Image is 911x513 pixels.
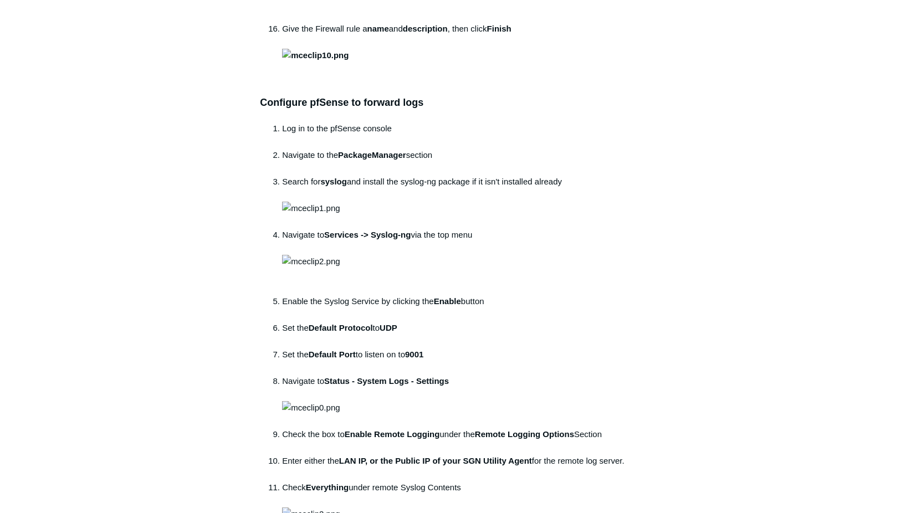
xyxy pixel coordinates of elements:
strong: Enable Remote Logging [345,429,440,439]
strong: description [403,24,448,33]
strong: Services -> Syslog-ng [324,230,411,239]
li: Navigate to via the top menu [282,228,651,295]
h3: Configure pfSense to forward logs [260,95,651,111]
li: Search for and install the syslog-ng package if it isn't installed already [282,175,651,228]
img: mceclip1.png [282,202,340,215]
strong: Default Port [309,350,356,359]
strong: name [367,24,389,33]
strong: UDP [380,323,397,332]
li: Log in to the pfSense console [282,122,651,148]
li: Navigate to the section [282,148,651,175]
strong: Everything [306,483,349,492]
li: Give the Firewall rule a and , then click [282,22,651,62]
strong: 9001 [405,350,423,359]
strong: Remote Logging Options [475,429,574,439]
li: Check the box to under the Section [282,428,651,454]
img: mceclip2.png [282,255,340,268]
li: Set the to listen on to [282,348,651,375]
li: Enter either the for the remote log server. [282,454,651,481]
strong: Default Protocol [309,323,373,332]
strong: Finish [282,24,511,60]
img: mceclip0.png [282,401,340,414]
li: Enable the Syslog Service by clicking the button [282,295,651,321]
li: Navigate to [282,375,651,428]
strong: PackageManager [338,150,406,160]
strong: Status - System Logs - Settings [324,376,449,386]
strong: Enable [434,296,461,306]
img: mceclip10.png [282,49,349,62]
strong: syslog [320,177,347,186]
strong: LAN IP, or the Public IP of your SGN Utility Agent [339,456,532,465]
li: Set the to [282,321,651,348]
